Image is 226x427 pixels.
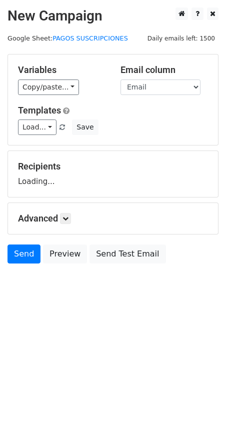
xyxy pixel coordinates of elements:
button: Save [72,119,98,135]
a: Send [7,244,40,263]
a: Templates [18,105,61,115]
small: Google Sheet: [7,34,128,42]
a: PAGOS SUSCRIPCIONES [52,34,128,42]
a: Copy/paste... [18,79,79,95]
a: Preview [43,244,87,263]
a: Send Test Email [89,244,165,263]
h5: Variables [18,64,105,75]
h5: Email column [120,64,208,75]
span: Daily emails left: 1500 [144,33,218,44]
a: Load... [18,119,56,135]
h5: Advanced [18,213,208,224]
div: Loading... [18,161,208,187]
h5: Recipients [18,161,208,172]
h2: New Campaign [7,7,218,24]
a: Daily emails left: 1500 [144,34,218,42]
